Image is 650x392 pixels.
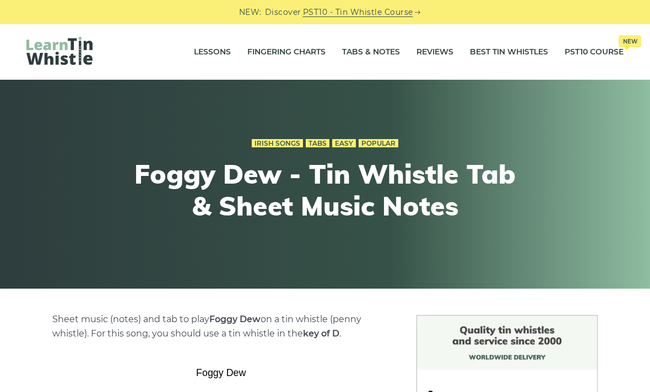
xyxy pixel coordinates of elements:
strong: Foggy Dew [209,314,261,324]
a: Tabs & Notes [342,38,400,66]
a: Easy [332,139,356,148]
img: LearnTinWhistle.com [26,37,93,65]
a: Tabs [306,139,329,148]
p: Sheet music (notes) and tab to play on a tin whistle (penny whistle). For this song, you should u... [52,312,389,341]
a: Best Tin Whistles [470,38,548,66]
a: PST10 CourseNew [565,38,624,66]
strong: key of D [303,328,339,339]
h1: Foggy Dew - Tin Whistle Tab & Sheet Music Notes [122,158,528,222]
a: Irish Songs [252,139,303,148]
a: Lessons [194,38,231,66]
a: Fingering Charts [247,38,326,66]
a: Popular [359,139,398,148]
span: New [619,35,641,47]
a: Reviews [416,38,453,66]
